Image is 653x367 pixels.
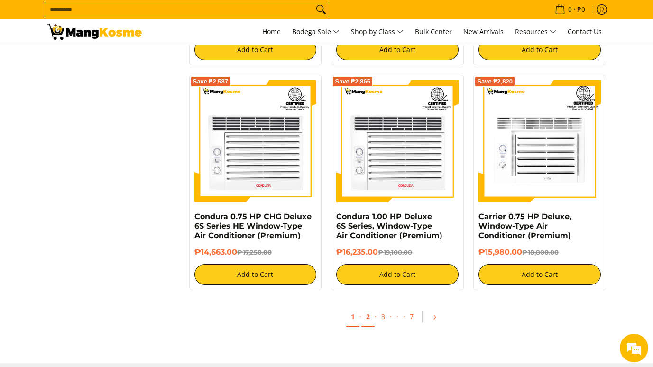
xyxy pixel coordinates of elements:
button: Add to Cart [194,39,317,60]
a: Contact Us [563,19,607,45]
span: 0 [567,6,573,13]
span: ₱0 [576,6,587,13]
a: Bulk Center [410,19,457,45]
a: Home [258,19,285,45]
h6: ₱16,235.00 [336,248,459,257]
a: Bodega Sale [287,19,344,45]
span: Contact Us [568,27,602,36]
a: New Arrivals [459,19,508,45]
del: ₱17,250.00 [237,248,272,256]
nav: Main Menu [151,19,607,45]
span: Save ₱2,820 [477,79,513,84]
span: · [392,307,403,326]
span: • [552,4,588,15]
span: Save ₱2,865 [335,79,370,84]
a: 1 [346,307,359,327]
span: Shop by Class [351,26,404,38]
span: New Arrivals [463,27,504,36]
a: Condura 0.75 HP CHG Deluxe 6S Series HE Window-Type Air Conditioner (Premium) [194,212,312,240]
button: Search [313,2,329,17]
span: · [403,312,405,321]
a: 7 [405,307,418,326]
a: 3 [377,307,390,326]
button: Add to Cart [478,264,601,285]
span: · [390,312,392,321]
h6: ₱15,980.00 [478,248,601,257]
span: · [375,312,377,321]
a: Carrier 0.75 HP Deluxe, Window-Type Air Conditioner (Premium) [478,212,571,240]
img: Condura 0.75 HP CHG Deluxe 6S Series HE Window-Type Air Conditioner (Premium) [194,80,317,202]
div: Chat with us now [49,53,159,65]
a: Resources [510,19,561,45]
span: · [359,312,361,321]
h6: ₱14,663.00 [194,248,317,257]
textarea: Type your message and hit 'Enter' [5,259,181,292]
button: Add to Cart [478,39,601,60]
del: ₱19,100.00 [378,248,412,256]
ul: Pagination [184,304,611,335]
img: Condura 1.00 HP Deluxe 6S Series, Window-Type Air Conditioner (Premium) [336,80,459,202]
span: Save ₱2,587 [193,79,229,84]
img: Carrier 0.75 HP Deluxe, Window-Type Air Conditioner (Premium) [478,80,601,202]
del: ₱18,800.00 [522,248,559,256]
span: Bulk Center [415,27,452,36]
span: Resources [515,26,556,38]
button: Add to Cart [194,264,317,285]
a: Condura 1.00 HP Deluxe 6S Series, Window-Type Air Conditioner (Premium) [336,212,442,240]
a: 2 [361,307,375,327]
img: Bodega Sale Aircon l Mang Kosme: Home Appliances Warehouse Sale [47,24,142,40]
button: Add to Cart [336,39,459,60]
span: We're online! [55,119,131,215]
span: Home [262,27,281,36]
button: Add to Cart [336,264,459,285]
div: Minimize live chat window [156,5,178,28]
a: Shop by Class [346,19,408,45]
span: Bodega Sale [292,26,340,38]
